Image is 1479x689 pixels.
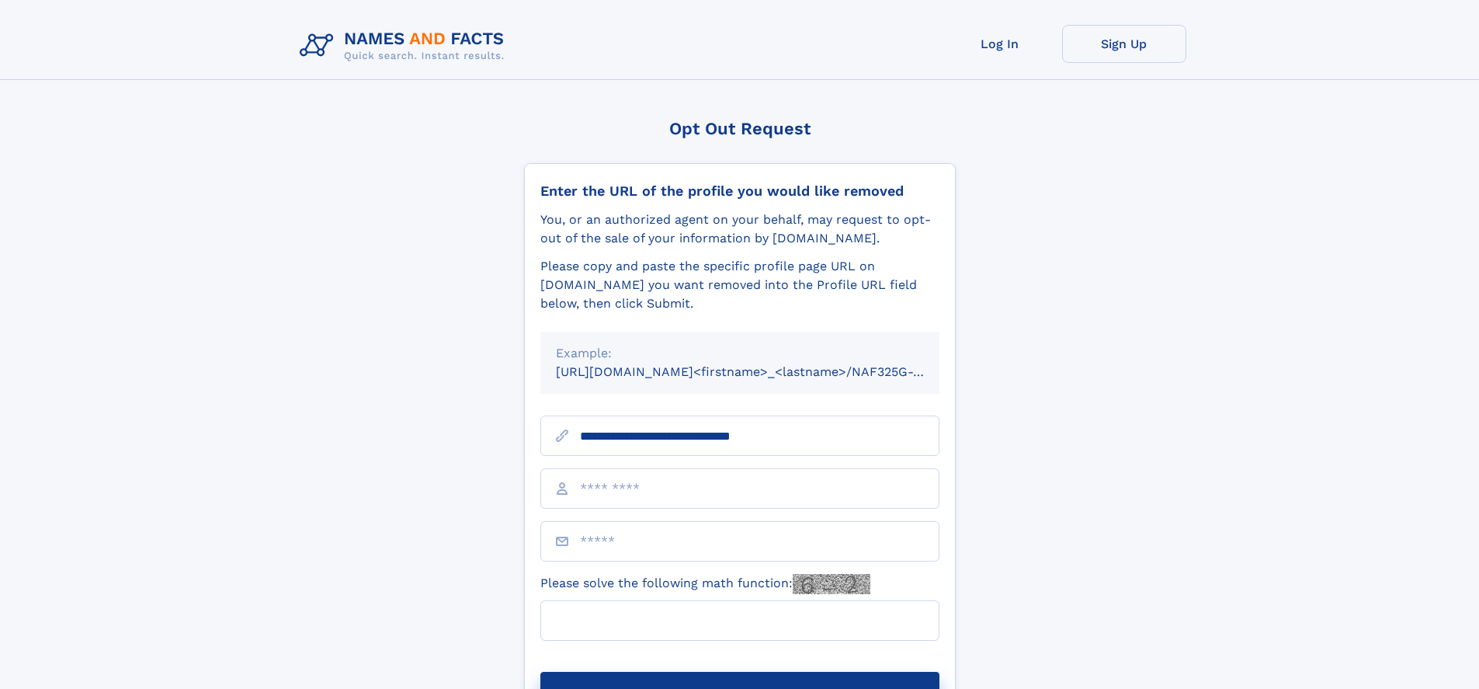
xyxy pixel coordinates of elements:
div: Opt Out Request [524,119,956,138]
a: Sign Up [1062,25,1186,63]
label: Please solve the following math function: [540,574,870,594]
div: Please copy and paste the specific profile page URL on [DOMAIN_NAME] you want removed into the Pr... [540,257,939,313]
a: Log In [938,25,1062,63]
div: Enter the URL of the profile you would like removed [540,183,939,200]
div: Example: [556,344,924,363]
small: [URL][DOMAIN_NAME]<firstname>_<lastname>/NAF325G-xxxxxxxx [556,364,969,379]
div: You, or an authorized agent on your behalf, may request to opt-out of the sale of your informatio... [540,211,939,248]
img: Logo Names and Facts [293,25,517,67]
